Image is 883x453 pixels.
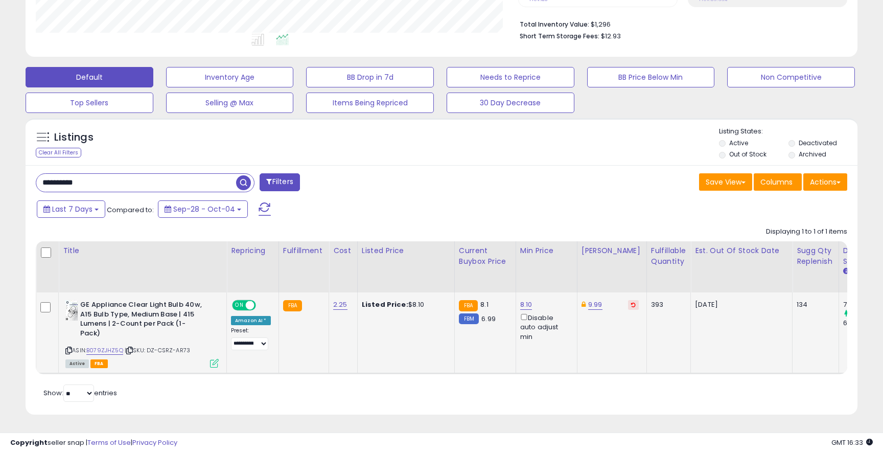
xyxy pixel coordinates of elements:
[843,267,849,276] small: Days In Stock.
[333,245,353,256] div: Cost
[480,300,488,309] span: 8.1
[63,245,222,256] div: Title
[754,173,802,191] button: Columns
[52,204,92,214] span: Last 7 Days
[54,130,94,145] h5: Listings
[719,127,857,137] p: Listing States:
[843,245,880,267] div: Days In Stock
[107,205,154,215] span: Compared to:
[10,438,48,447] strong: Copyright
[601,31,621,41] span: $12.93
[231,316,271,325] div: Amazon AI *
[362,245,450,256] div: Listed Price
[447,67,574,87] button: Needs to Reprice
[797,300,831,309] div: 134
[283,300,302,311] small: FBA
[459,300,478,311] small: FBA
[520,32,599,40] b: Short Term Storage Fees:
[158,200,248,218] button: Sep-28 - Oct-04
[729,150,766,158] label: Out of Stock
[306,93,434,113] button: Items Being Repriced
[86,346,123,355] a: B079ZJHZ5Q
[481,314,496,324] span: 6.99
[132,438,177,447] a: Privacy Policy
[651,300,683,309] div: 393
[729,139,748,147] label: Active
[766,227,847,237] div: Displaying 1 to 1 of 1 items
[233,301,246,310] span: ON
[87,438,131,447] a: Terms of Use
[651,245,686,267] div: Fulfillable Quantity
[65,300,219,367] div: ASIN:
[26,93,153,113] button: Top Sellers
[695,245,788,256] div: Est. Out Of Stock Date
[166,67,294,87] button: Inventory Age
[520,20,589,29] b: Total Inventory Value:
[520,312,569,342] div: Disable auto adjust min
[582,245,642,256] div: [PERSON_NAME]
[166,93,294,113] button: Selling @ Max
[799,150,826,158] label: Archived
[231,245,274,256] div: Repricing
[831,438,873,447] span: 2025-10-12 16:33 GMT
[362,300,447,309] div: $8.10
[333,300,347,310] a: 2.25
[65,359,89,368] span: All listings currently available for purchase on Amazon
[695,300,784,309] p: [DATE]
[520,245,573,256] div: Min Price
[727,67,855,87] button: Non Competitive
[43,388,117,398] span: Show: entries
[125,346,190,354] span: | SKU: DZ-CSRZ-AR73
[803,173,847,191] button: Actions
[283,245,324,256] div: Fulfillment
[797,245,834,267] div: Sugg Qty Replenish
[793,241,839,292] th: Please note that this number is a calculation based on your required days of coverage and your ve...
[65,300,78,321] img: 41KsM-nXFGL._SL40_.jpg
[699,173,752,191] button: Save View
[799,139,837,147] label: Deactivated
[36,148,81,157] div: Clear All Filters
[26,67,153,87] button: Default
[362,300,408,309] b: Listed Price:
[520,17,840,30] li: $1,296
[254,301,271,310] span: OFF
[587,67,715,87] button: BB Price Below Min
[260,173,299,191] button: Filters
[90,359,108,368] span: FBA
[37,200,105,218] button: Last 7 Days
[80,300,204,341] b: GE Appliance Clear Light Bulb 40w, A15 Bulb Type, Medium Base | 415 Lumens | 2-Count per Pack (1-...
[459,245,512,267] div: Current Buybox Price
[231,327,271,350] div: Preset:
[447,93,574,113] button: 30 Day Decrease
[173,204,235,214] span: Sep-28 - Oct-04
[10,438,177,448] div: seller snap | |
[520,300,532,310] a: 8.10
[459,313,479,324] small: FBM
[306,67,434,87] button: BB Drop in 7d
[760,177,793,187] span: Columns
[588,300,602,310] a: 9.99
